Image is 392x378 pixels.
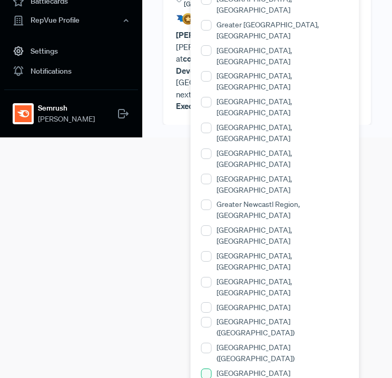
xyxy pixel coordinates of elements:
[217,199,349,221] label: Greater Newcastl Region, [GEOGRAPHIC_DATA]
[217,45,349,67] label: [GEOGRAPHIC_DATA], [GEOGRAPHIC_DATA]
[38,114,95,125] span: [PERSON_NAME]
[183,53,240,64] strong: commercetools
[4,41,138,61] a: Settings
[38,103,95,114] strong: Semrush
[217,276,349,299] label: [GEOGRAPHIC_DATA], [GEOGRAPHIC_DATA]
[217,19,349,42] label: Greater [GEOGRAPHIC_DATA], [GEOGRAPHIC_DATA]
[217,316,349,339] label: [GEOGRAPHIC_DATA] ([GEOGRAPHIC_DATA])
[176,53,319,76] strong: Strategic Account Development & Partnerships
[176,13,200,25] img: Quota Badge
[217,96,349,118] label: [GEOGRAPHIC_DATA], [GEOGRAPHIC_DATA]
[176,89,319,112] strong: Account Executive
[217,174,349,196] label: [GEOGRAPHIC_DATA], [GEOGRAPHIC_DATA]
[217,148,349,170] label: [GEOGRAPHIC_DATA], [GEOGRAPHIC_DATA]
[176,29,358,112] p: has years of sales experience. [PERSON_NAME] most recently worked at as a . [GEOGRAPHIC_DATA] is ...
[4,12,138,29] button: RepVue Profile
[217,225,349,247] label: [GEOGRAPHIC_DATA], [GEOGRAPHIC_DATA]
[217,251,349,273] label: [GEOGRAPHIC_DATA], [GEOGRAPHIC_DATA]
[217,122,349,144] label: [GEOGRAPHIC_DATA], [GEOGRAPHIC_DATA]
[4,61,138,81] a: Notifications
[15,105,32,122] img: Semrush
[176,29,240,40] strong: [PERSON_NAME]
[217,71,349,93] label: [GEOGRAPHIC_DATA], [GEOGRAPHIC_DATA]
[217,342,349,364] label: [GEOGRAPHIC_DATA] ([GEOGRAPHIC_DATA])
[217,302,290,313] label: [GEOGRAPHIC_DATA]
[4,89,138,129] a: SemrushSemrush[PERSON_NAME]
